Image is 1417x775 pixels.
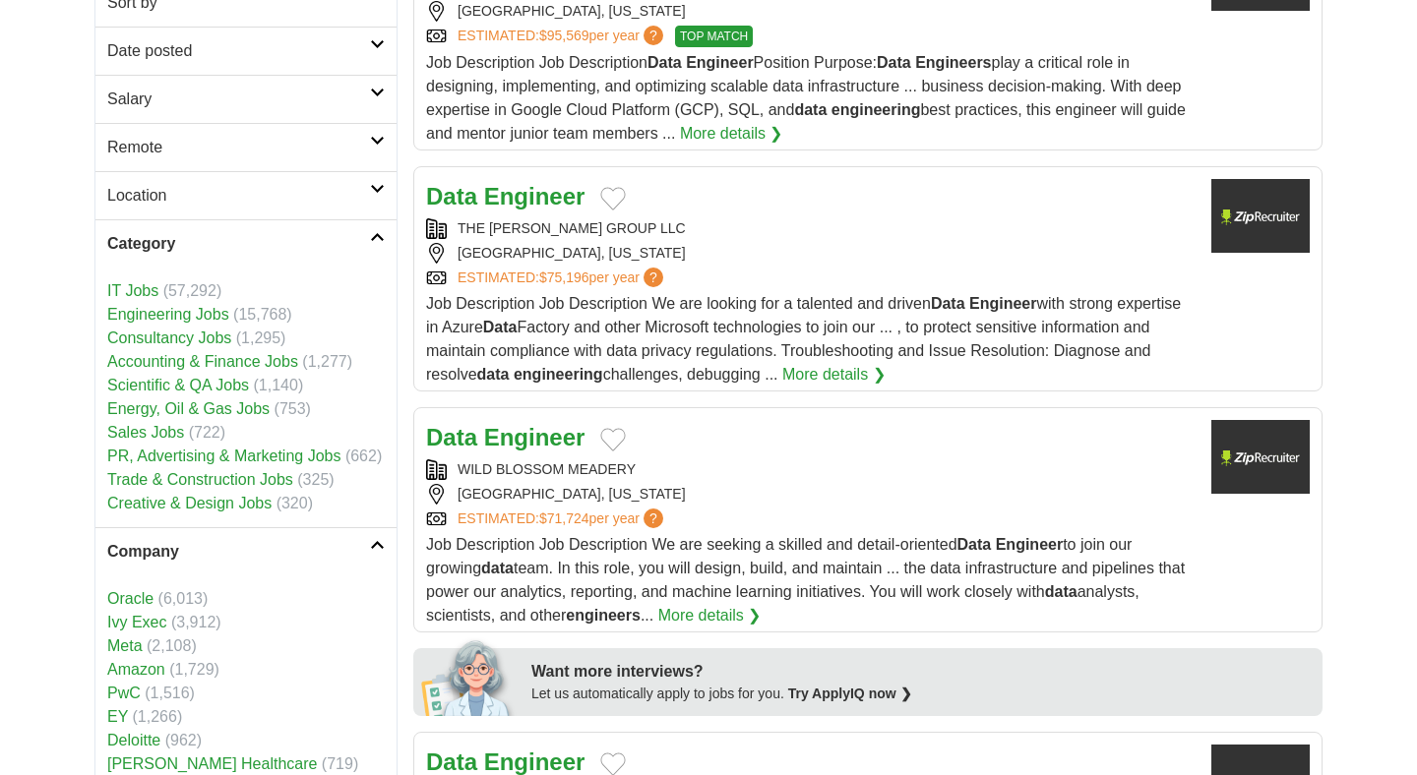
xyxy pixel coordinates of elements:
[877,54,911,71] strong: Data
[107,329,231,346] a: Consultancy Jobs
[957,536,992,553] strong: Data
[915,54,991,71] strong: Engineers
[147,637,197,654] span: (2,108)
[107,232,370,256] h2: Category
[794,101,827,118] strong: data
[644,26,663,45] span: ?
[1211,179,1310,253] img: Company logo
[95,527,397,575] a: Company
[107,136,370,159] h2: Remote
[426,183,585,209] a: Data Engineer
[484,424,585,450] strong: Engineer
[647,54,682,71] strong: Data
[458,268,667,288] a: ESTIMATED:$75,196per year?
[107,685,141,701] a: PwC
[426,424,477,450] strong: Data
[539,28,589,43] span: $95,569
[145,685,195,701] span: (1,516)
[107,400,270,417] a: Energy, Oil & Gas Jobs
[254,377,304,393] span: (1,140)
[566,607,641,624] strong: engineers
[426,295,1181,383] span: Job Description Job Description We are looking for a talented and driven with strong expertise in...
[107,471,293,488] a: Trade & Construction Jobs
[189,424,225,441] span: (722)
[426,218,1196,239] div: THE [PERSON_NAME] GROUP LLC
[788,686,912,701] a: Try ApplyIQ now ❯
[277,495,313,511] span: (320)
[236,329,286,346] span: (1,295)
[133,708,183,725] span: (1,266)
[426,424,585,450] a: Data Engineer
[107,495,272,511] a: Creative & Design Jobs
[426,243,1196,264] div: [GEOGRAPHIC_DATA], [US_STATE]
[969,295,1036,312] strong: Engineer
[600,187,626,210] button: Add to favorite jobs
[832,101,921,118] strong: engineering
[322,755,358,772] span: (719)
[107,661,165,678] a: Amazon
[107,377,249,393] a: Scientific & QA Jobs
[514,366,603,383] strong: engineering
[996,536,1063,553] strong: Engineer
[426,1,1196,22] div: [GEOGRAPHIC_DATA], [US_STATE]
[426,459,1196,480] div: WILD BLOSSOM MEADERY
[421,637,517,716] img: apply-iq-scientist.png
[782,363,886,387] a: More details ❯
[531,684,1311,704] div: Let us automatically apply to jobs for you.
[1211,420,1310,494] img: Company logo
[539,510,589,526] span: $71,724
[107,353,298,370] a: Accounting & Finance Jobs
[95,123,397,171] a: Remote
[658,604,762,627] a: More details ❯
[107,447,340,464] a: PR, Advertising & Marketing Jobs
[675,26,753,47] span: TOP MATCH
[481,560,514,576] strong: data
[107,282,158,299] a: IT Jobs
[95,75,397,123] a: Salary
[107,540,370,564] h2: Company
[426,484,1196,505] div: [GEOGRAPHIC_DATA], [US_STATE]
[458,508,667,529] a: ESTIMATED:$71,724per year?
[539,269,589,285] span: $75,196
[345,447,382,464] span: (662)
[426,748,477,775] strong: Data
[95,219,397,268] a: Category
[107,306,229,323] a: Engineering Jobs
[165,732,202,748] span: (962)
[477,366,510,383] strong: data
[426,748,585,775] a: Data Engineer
[171,614,221,630] span: (3,912)
[302,353,352,370] span: (1,277)
[107,39,370,63] h2: Date posted
[107,755,317,772] a: [PERSON_NAME] Healthcare
[107,732,160,748] a: Deloitte
[275,400,311,417] span: (753)
[107,88,370,111] h2: Salary
[484,748,585,775] strong: Engineer
[169,661,219,678] span: (1,729)
[107,614,166,630] a: Ivy Exec
[931,295,965,312] strong: Data
[107,637,143,654] a: Meta
[107,184,370,208] h2: Location
[107,424,184,441] a: Sales Jobs
[644,508,663,528] span: ?
[158,590,209,607] span: (6,013)
[426,183,477,209] strong: Data
[531,660,1311,684] div: Want more interviews?
[297,471,334,488] span: (325)
[644,268,663,287] span: ?
[484,183,585,209] strong: Engineer
[426,536,1185,624] span: Job Description Job Description We are seeking a skilled and detail-oriented to join our growing ...
[458,26,667,47] a: ESTIMATED:$95,569per year?
[163,282,222,299] span: (57,292)
[1045,583,1078,600] strong: data
[680,122,783,146] a: More details ❯
[233,306,292,323] span: (15,768)
[483,319,518,335] strong: Data
[95,171,397,219] a: Location
[600,428,626,451] button: Add to favorite jobs
[686,54,753,71] strong: Engineer
[107,708,128,725] a: EY
[426,54,1186,142] span: Job Description Job Description Position Purpose: play a critical role in designing, implementing...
